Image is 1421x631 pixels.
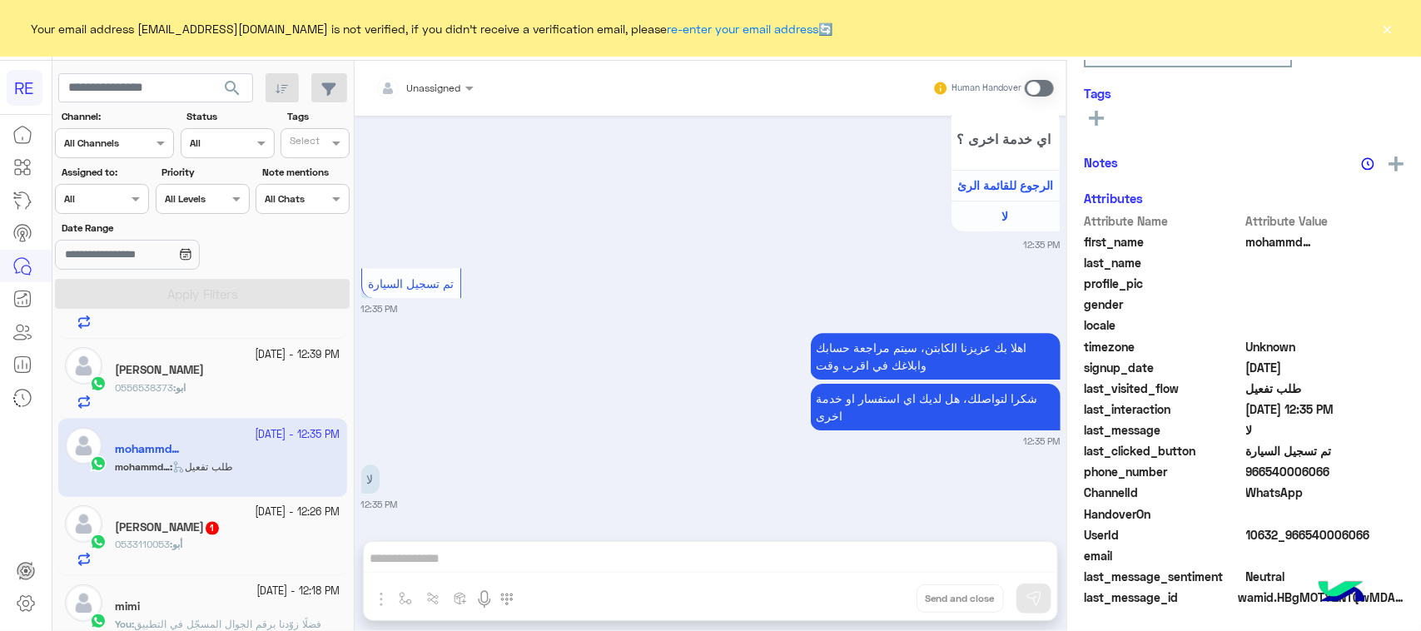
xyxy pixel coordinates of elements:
span: طلب تفعيل [1246,380,1405,397]
span: locale [1084,316,1243,334]
b: : [170,539,182,551]
span: null [1246,296,1405,313]
span: gender [1084,296,1243,313]
b: : [173,381,186,394]
small: Human Handover [951,82,1021,95]
h5: ابو محمد [115,363,204,377]
span: email [1084,547,1243,564]
span: Your email address [EMAIL_ADDRESS][DOMAIN_NAME] is not verified, if you didn't receive a verifica... [32,20,833,37]
a: re-enter your email address [668,22,819,36]
p: 26/9/2025, 12:35 PM [361,465,380,494]
button: Send and close [917,584,1004,613]
label: Note mentions [262,165,348,180]
img: WhatsApp [90,375,107,392]
span: profile_pic [1084,275,1243,292]
span: اي خدمة اخرى ؟ [957,131,1054,147]
label: Tags [287,109,348,124]
span: 10632_966540006066 [1246,526,1405,544]
span: last_interaction [1084,400,1243,418]
span: null [1246,547,1405,564]
span: أبو [172,539,182,551]
h5: أبو عساف [115,521,221,535]
img: notes [1361,157,1374,171]
img: WhatsApp [90,534,107,550]
span: last_clicked_button [1084,442,1243,460]
label: Channel: [62,109,172,124]
span: ChannelId [1084,484,1243,501]
span: تم تسجيل السيارة [1246,442,1405,460]
p: 26/9/2025, 12:35 PM [811,384,1061,430]
span: 0556538373 [115,381,173,394]
h6: Tags [1084,86,1404,101]
small: 12:35 PM [1024,238,1061,251]
span: mohammd… [1246,233,1405,251]
label: Assigned to: [62,165,147,180]
span: null [1246,316,1405,334]
img: WhatsApp [90,613,107,629]
h6: Notes [1084,155,1118,170]
span: 2 [1246,484,1405,501]
button: search [212,73,253,109]
span: last_message_sentiment [1084,568,1243,585]
span: timezone [1084,338,1243,355]
h6: Attributes [1084,191,1143,206]
span: تم تسجيل السيارة [368,276,454,291]
span: 0 [1246,568,1405,585]
small: 12:35 PM [361,498,398,511]
span: الرجوع للقائمة الرئ [957,178,1053,192]
h5: mimi [115,600,140,614]
div: Select [287,133,320,152]
span: last_message_id [1084,589,1235,606]
span: Unassigned [407,82,461,94]
span: 2025-09-04T16:56:49.282Z [1246,359,1405,376]
span: null [1246,505,1405,523]
div: RE [7,70,42,106]
span: لا [1246,421,1405,439]
small: [DATE] - 12:26 PM [256,505,340,521]
span: phone_number [1084,463,1243,480]
span: لا [1002,209,1009,223]
label: Status [186,109,272,124]
span: HandoverOn [1084,505,1243,523]
span: Attribute Name [1084,212,1243,230]
span: first_name [1084,233,1243,251]
label: Priority [161,165,247,180]
button: × [1379,20,1396,37]
span: 0533110053 [115,539,170,551]
span: last_visited_flow [1084,380,1243,397]
label: Date Range [62,221,248,236]
span: Attribute Value [1246,212,1405,230]
small: [DATE] - 12:39 PM [256,347,340,363]
img: hulul-logo.png [1313,564,1371,623]
small: 12:35 PM [1024,435,1061,448]
small: 12:35 PM [361,302,398,315]
span: 966540006066 [1246,463,1405,480]
small: [DATE] - 12:18 PM [257,584,340,600]
span: last_message [1084,421,1243,439]
img: add [1389,157,1404,171]
span: UserId [1084,526,1243,544]
span: wamid.HBgMOTY2NTQwMDA2MDY2FQIAEhgUM0E3QUNENTc0NERDRjk1MUUyMUMA [1238,589,1404,606]
span: You [115,619,132,631]
span: 1 [206,522,219,535]
span: ابو [176,381,186,394]
span: Unknown [1246,338,1405,355]
span: signup_date [1084,359,1243,376]
img: defaultAdmin.png [65,505,102,543]
p: 26/9/2025, 12:35 PM [811,333,1061,380]
img: defaultAdmin.png [65,584,102,622]
span: search [222,78,242,98]
b: : [115,619,134,631]
span: last_name [1084,254,1243,271]
button: Apply Filters [55,279,350,309]
span: 2025-09-26T09:35:50.098Z [1246,400,1405,418]
img: defaultAdmin.png [65,347,102,385]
